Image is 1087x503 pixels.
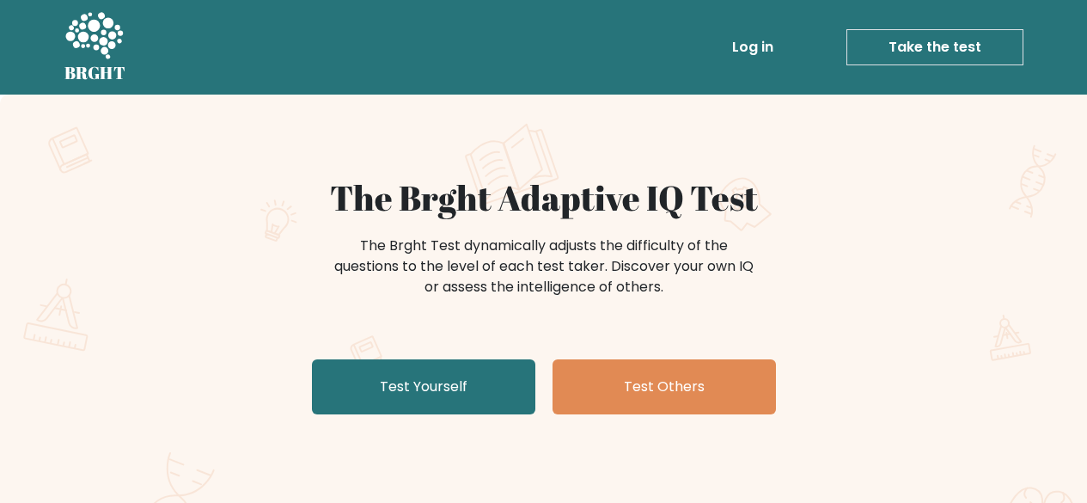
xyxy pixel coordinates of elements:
a: Take the test [846,29,1023,65]
a: Test Others [553,359,776,414]
div: The Brght Test dynamically adjusts the difficulty of the questions to the level of each test take... [329,236,759,298]
a: BRGHT [64,7,126,88]
h1: The Brght Adaptive IQ Test [125,177,963,218]
a: Log in [725,30,780,64]
a: Test Yourself [312,359,535,414]
h5: BRGHT [64,63,126,83]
